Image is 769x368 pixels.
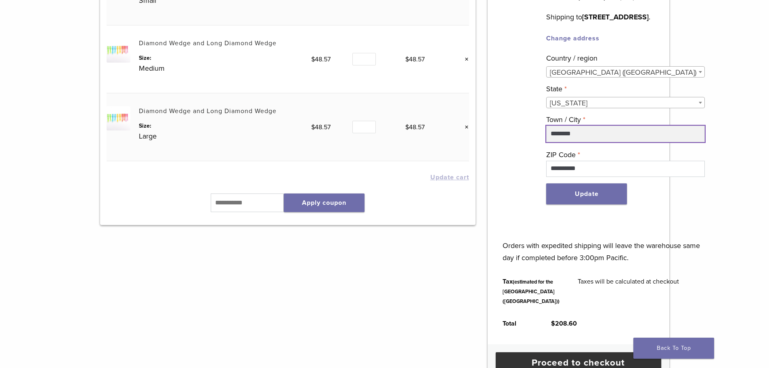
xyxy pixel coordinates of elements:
[494,312,542,335] th: Total
[405,55,409,63] span: $
[405,55,425,63] bdi: 48.57
[546,34,599,42] a: Change address
[405,123,425,131] bdi: 48.57
[459,54,469,65] a: Remove this item
[547,97,704,109] span: Florida
[311,123,331,131] bdi: 48.57
[494,270,569,312] th: Tax
[546,183,627,204] button: Update
[107,38,130,62] img: Diamond Wedge and Long Diamond Wedge
[430,174,469,181] button: Update cart
[311,55,315,63] span: $
[139,54,311,62] dt: Size:
[139,107,277,115] a: Diamond Wedge and Long Diamond Wedge
[546,83,705,95] label: State
[546,66,705,78] span: United States (US)
[311,55,331,63] bdi: 48.57
[139,130,311,142] p: Large
[503,227,705,264] p: Orders with expedited shipping will leave the warehouse same day if completed before 3:00pm Pacific.
[547,67,704,78] span: United States (US)
[546,11,705,23] p: Shipping to .
[107,106,130,130] img: Diamond Wedge and Long Diamond Wedge
[569,270,688,312] td: Taxes will be calculated at checkout
[503,279,559,305] small: (estimated for the [GEOGRAPHIC_DATA] ([GEOGRAPHIC_DATA]))
[139,39,277,47] a: Diamond Wedge and Long Diamond Wedge
[139,122,311,130] dt: Size:
[633,338,714,359] a: Back To Top
[546,114,705,126] label: Town / City
[582,13,649,21] strong: [STREET_ADDRESS]
[551,320,555,328] span: $
[546,97,705,108] span: Florida
[546,149,705,161] label: ZIP Code
[311,123,315,131] span: $
[139,62,311,74] p: Medium
[459,122,469,132] a: Remove this item
[546,52,705,64] label: Country / region
[405,123,409,131] span: $
[551,320,577,328] bdi: 208.60
[284,193,365,212] button: Apply coupon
